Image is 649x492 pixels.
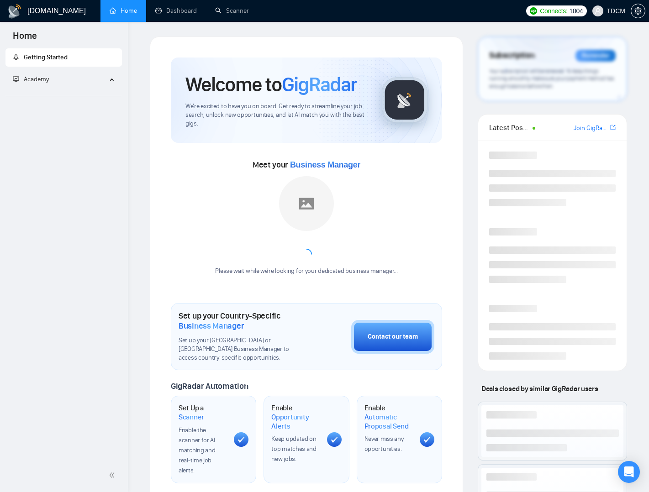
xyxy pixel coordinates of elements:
span: user [595,8,601,14]
span: Academy [24,75,49,83]
a: dashboardDashboard [155,7,197,15]
li: Getting Started [5,48,122,67]
h1: Set Up a [179,403,227,421]
a: searchScanner [215,7,249,15]
span: Business Manager [290,160,360,169]
span: export [610,124,616,131]
span: Subscription [489,48,534,63]
li: Academy Homepage [5,92,122,98]
span: Home [5,29,44,48]
span: GigRadar Automation [171,381,248,391]
div: Reminder [575,50,616,62]
span: GigRadar [282,72,357,97]
span: Automatic Proposal Send [364,413,412,430]
div: Contact our team [368,332,418,342]
span: Latest Posts from the GigRadar Community [489,122,530,133]
span: double-left [109,471,118,480]
span: Never miss any opportunities. [364,435,404,453]
span: Academy [13,75,49,83]
img: gigradar-logo.png [382,77,427,123]
a: export [610,123,616,132]
span: rocket [13,54,19,60]
span: 1004 [570,6,583,16]
a: setting [631,7,645,15]
span: Meet your [253,160,360,170]
h1: Set up your Country-Specific [179,311,306,331]
span: fund-projection-screen [13,76,19,82]
span: Connects: [540,6,567,16]
img: logo [7,4,22,19]
span: Set up your [GEOGRAPHIC_DATA] or [GEOGRAPHIC_DATA] Business Manager to access country-specific op... [179,336,306,362]
span: Deals closed by similar GigRadar users [478,381,602,397]
h1: Enable [364,403,412,430]
button: Contact our team [351,320,434,354]
span: We're excited to have you on board. Get ready to streamline your job search, unlock new opportuni... [185,102,367,128]
a: Join GigRadar Slack Community [574,123,608,133]
span: Opportunity Alerts [271,413,319,430]
span: Getting Started [24,53,68,61]
span: Your subscription will be renewed. To keep things running smoothly, make sure your payment method... [489,68,614,89]
span: Scanner [179,413,204,422]
span: Keep updated on top matches and new jobs. [271,435,317,463]
div: Please wait while we're looking for your dedicated business manager... [210,267,403,276]
span: setting [631,7,645,15]
h1: Enable [271,403,319,430]
span: Business Manager [179,321,244,331]
div: Open Intercom Messenger [618,461,640,483]
a: homeHome [110,7,137,15]
button: setting [631,4,645,18]
span: Enable the scanner for AI matching and real-time job alerts. [179,426,215,474]
h1: Welcome to [185,72,357,97]
span: loading [299,247,314,262]
img: upwork-logo.png [530,7,537,15]
img: placeholder.png [279,176,334,231]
